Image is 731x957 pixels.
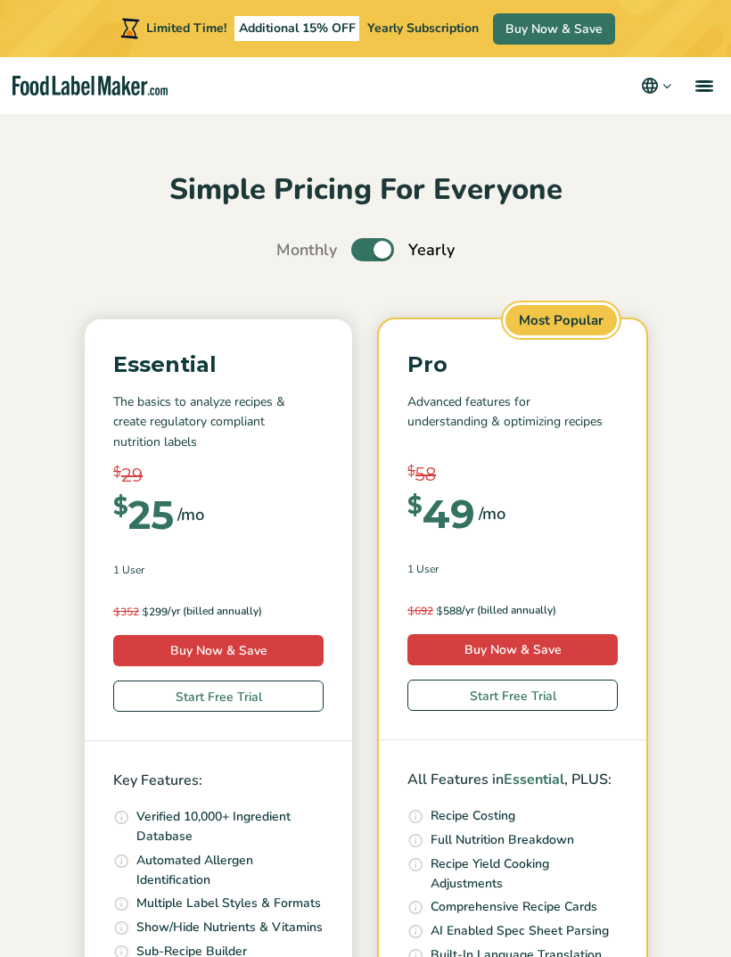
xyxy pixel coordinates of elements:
[407,602,462,620] span: 588
[431,854,618,895] p: Recipe Yield Cooking Adjustments
[113,495,128,518] span: $
[367,20,479,37] span: Yearly Subscription
[29,171,702,210] h2: Simple Pricing For Everyone
[113,462,121,483] span: $
[113,348,324,382] p: Essential
[408,238,455,262] span: Yearly
[674,57,731,114] a: menu
[136,851,324,891] p: Automated Allergen Identification
[407,561,439,577] span: 1 User
[407,494,475,533] div: 49
[504,770,564,789] span: Essential
[113,605,120,618] span: $
[431,806,515,826] p: Recipe Costing
[407,392,618,451] p: Advanced features for understanding & optimizing recipes
[407,680,618,711] a: Start Free Trial
[407,461,415,482] span: $
[503,302,620,339] span: Most Popular
[407,494,423,517] span: $
[146,20,226,37] span: Limited Time!
[121,462,143,489] span: 29
[12,76,168,96] a: Food Label Maker homepage
[113,495,174,534] div: 25
[407,769,618,792] p: All Features in , PLUS:
[234,16,360,41] span: Additional 15% OFF
[177,502,204,527] span: /mo
[431,897,597,917] p: Comprehensive Recipe Cards
[479,501,505,526] span: /mo
[113,770,324,793] p: Key Features:
[142,605,149,618] span: $
[415,461,436,488] span: 58
[493,13,615,45] a: Buy Now & Save
[351,238,394,261] label: Toggle
[431,921,609,941] p: AI Enabled Spec Sheet Parsing
[113,603,168,621] span: 299
[113,605,139,619] del: 352
[639,75,674,96] button: Change language
[407,634,618,665] a: Buy Now & Save
[462,602,556,620] span: /yr (billed annually)
[113,392,324,452] p: The basics to analyze recipes & create regulatory compliant nutrition labels
[136,807,324,847] p: Verified 10,000+ Ingredient Database
[276,238,337,262] span: Monthly
[407,348,618,382] p: Pro
[407,604,415,617] span: $
[113,681,324,712] a: Start Free Trial
[136,918,323,937] p: Show/Hide Nutrients & Vitamins
[436,604,443,617] span: $
[113,635,324,666] a: Buy Now & Save
[407,604,433,618] del: 692
[168,603,262,621] span: /yr (billed annually)
[431,830,574,850] p: Full Nutrition Breakdown
[113,562,144,578] span: 1 User
[136,894,321,913] p: Multiple Label Styles & Formats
